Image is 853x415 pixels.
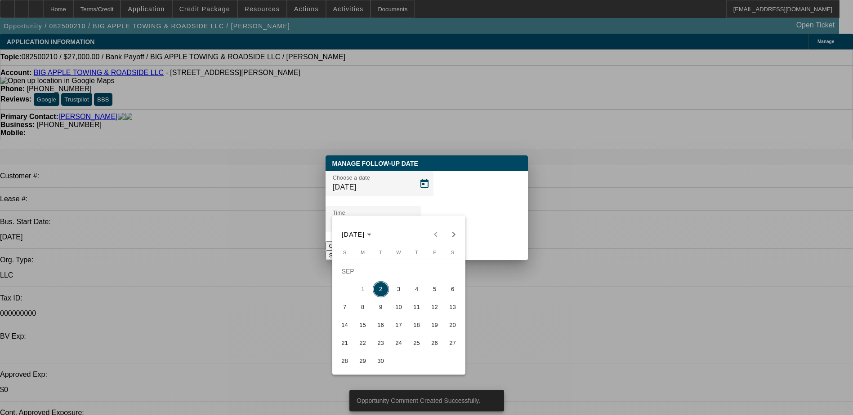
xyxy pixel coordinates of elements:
[354,352,372,370] button: September 29, 2025
[337,317,353,333] span: 14
[372,352,390,370] button: September 30, 2025
[338,226,375,243] button: Choose month and year
[444,316,462,334] button: September 20, 2025
[445,281,461,297] span: 6
[408,298,426,316] button: September 11, 2025
[373,281,389,297] span: 2
[355,281,371,297] span: 1
[361,250,365,255] span: M
[372,334,390,352] button: September 23, 2025
[355,353,371,369] span: 29
[426,280,444,298] button: September 5, 2025
[415,250,418,255] span: T
[336,316,354,334] button: September 14, 2025
[342,231,365,238] span: [DATE]
[408,280,426,298] button: September 4, 2025
[391,335,407,351] span: 24
[409,299,425,315] span: 11
[426,298,444,316] button: September 12, 2025
[336,262,462,280] td: SEP
[390,280,408,298] button: September 3, 2025
[427,299,443,315] span: 12
[433,250,436,255] span: F
[427,317,443,333] span: 19
[355,317,371,333] span: 15
[396,250,401,255] span: W
[336,352,354,370] button: September 28, 2025
[373,335,389,351] span: 23
[355,299,371,315] span: 8
[390,334,408,352] button: September 24, 2025
[390,298,408,316] button: September 10, 2025
[391,299,407,315] span: 10
[451,250,454,255] span: S
[445,317,461,333] span: 20
[409,335,425,351] span: 25
[373,317,389,333] span: 16
[408,316,426,334] button: September 18, 2025
[372,280,390,298] button: September 2, 2025
[373,353,389,369] span: 30
[427,281,443,297] span: 5
[354,298,372,316] button: September 8, 2025
[445,299,461,315] span: 13
[390,316,408,334] button: September 17, 2025
[355,335,371,351] span: 22
[354,316,372,334] button: September 15, 2025
[426,316,444,334] button: September 19, 2025
[354,280,372,298] button: September 1, 2025
[337,299,353,315] span: 7
[343,250,346,255] span: S
[409,281,425,297] span: 4
[444,334,462,352] button: September 27, 2025
[409,317,425,333] span: 18
[408,334,426,352] button: September 25, 2025
[379,250,382,255] span: T
[337,335,353,351] span: 21
[337,353,353,369] span: 28
[336,334,354,352] button: September 21, 2025
[336,298,354,316] button: September 7, 2025
[444,298,462,316] button: September 13, 2025
[445,225,463,243] button: Next month
[391,317,407,333] span: 17
[444,280,462,298] button: September 6, 2025
[373,299,389,315] span: 9
[391,281,407,297] span: 3
[445,335,461,351] span: 27
[427,335,443,351] span: 26
[372,298,390,316] button: September 9, 2025
[372,316,390,334] button: September 16, 2025
[354,334,372,352] button: September 22, 2025
[426,334,444,352] button: September 26, 2025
